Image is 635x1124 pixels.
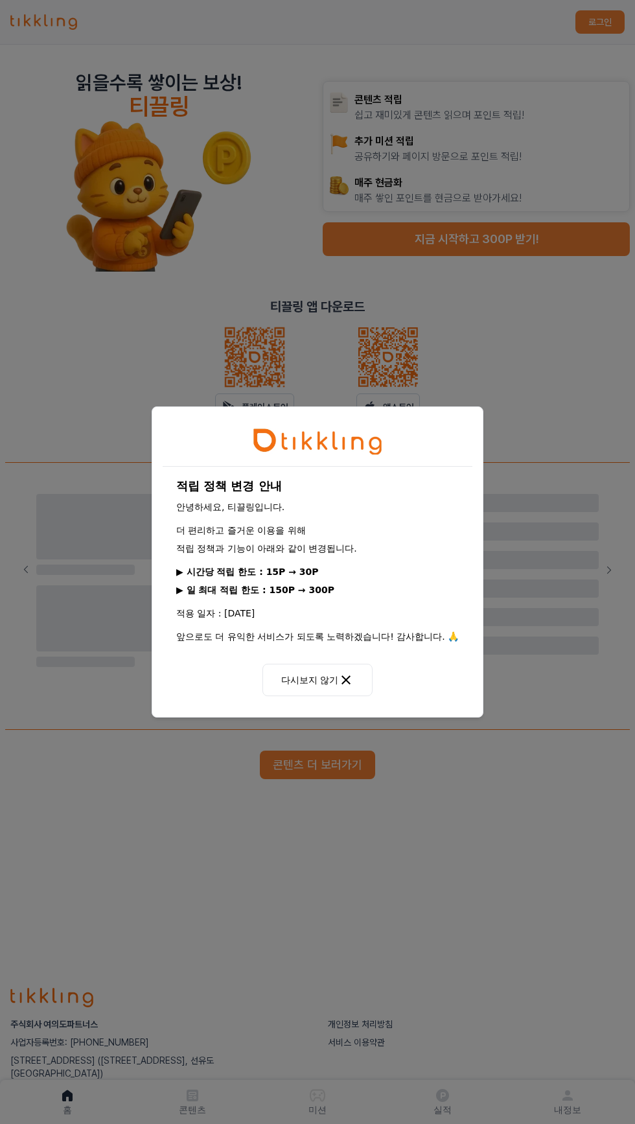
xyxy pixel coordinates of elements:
p: 앞으로도 더 유익한 서비스가 되도록 노력하겠습니다! 감사합니다. 🙏 [176,630,459,643]
p: 안녕하세요, 티끌링입니다. [176,500,459,513]
p: ▶ 일 최대 적립 한도 : 150P → 300P [176,583,459,596]
p: 적립 정책과 기능이 아래와 같이 변경됩니다. [176,542,459,555]
button: 다시보지 않기 [262,664,373,696]
p: 더 편리하고 즐거운 이용을 위해 [176,524,459,537]
h1: 적립 정책 변경 안내 [176,477,459,495]
p: ▶ 시간당 적립 한도 : 15P → 30P [176,565,459,578]
p: 적용 일자 : [DATE] [176,607,459,620]
img: tikkling_character [253,428,382,455]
